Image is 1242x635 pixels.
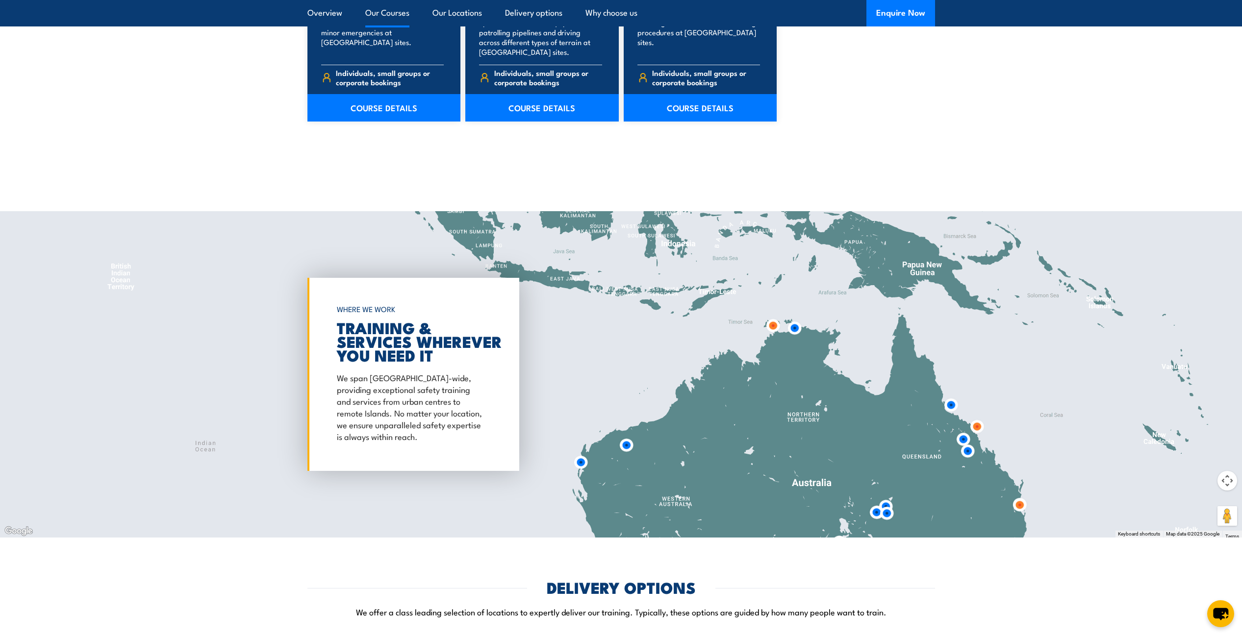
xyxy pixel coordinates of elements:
button: Keyboard shortcuts [1118,531,1160,537]
a: Click to see this area on Google Maps [2,525,35,537]
img: Google [2,525,35,537]
a: COURSE DETAILS [307,94,461,122]
span: Individuals, small groups or corporate bookings [494,68,602,87]
a: COURSE DETAILS [465,94,619,122]
h2: TRAINING & SERVICES WHEREVER YOU NEED IT [337,320,485,362]
button: Drag Pegman onto the map to open Street View [1217,506,1237,526]
span: Map data ©2025 Google [1166,531,1219,537]
a: COURSE DETAILS [624,94,777,122]
button: chat-button [1207,600,1234,627]
span: Individuals, small groups or corporate bookings [652,68,760,87]
h2: DELIVERY OPTIONS [547,580,696,594]
p: We offer a class leading selection of locations to expertly deliver our training. Typically, thes... [307,606,935,617]
p: We span [GEOGRAPHIC_DATA]-wide, providing exceptional safety training and services from urban cen... [337,371,485,442]
a: Terms (opens in new tab) [1225,534,1239,539]
button: Map camera controls [1217,471,1237,490]
span: Individuals, small groups or corporate bookings [336,68,444,87]
h6: WHERE WE WORK [337,300,485,318]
